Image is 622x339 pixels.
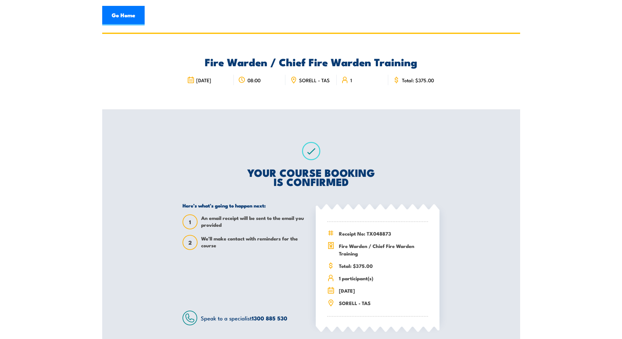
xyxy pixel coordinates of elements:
span: 1 [350,77,352,83]
span: SORELL - TAS [339,299,428,307]
span: 1 participant(s) [339,274,428,282]
span: Total: $375.00 [402,77,434,83]
h2: Fire Warden / Chief Fire Warden Training [183,57,439,66]
span: Total: $375.00 [339,262,428,270]
span: Speak to a specialist [201,314,287,322]
a: 1300 885 530 [252,314,287,322]
span: Receipt No: TX048873 [339,230,428,237]
span: 08:00 [247,77,261,83]
a: Go Home [102,6,145,25]
span: [DATE] [196,77,211,83]
h5: Here’s what’s going to happen next: [183,202,306,208]
span: 2 [183,239,197,246]
span: 1 [183,219,197,225]
span: SORELL - TAS [299,77,330,83]
span: [DATE] [339,287,428,294]
span: An email receipt will be sent to the email you provided [201,214,306,229]
span: We’ll make contact with reminders for the course [201,235,306,250]
h2: YOUR COURSE BOOKING IS CONFIRMED [183,168,439,186]
span: Fire Warden / Chief Fire Warden Training [339,242,428,257]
